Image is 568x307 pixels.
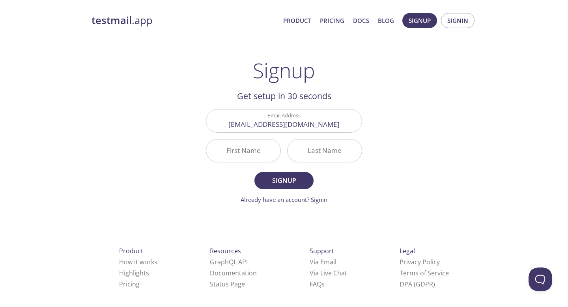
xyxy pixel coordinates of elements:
[353,15,369,26] a: Docs
[119,247,143,255] span: Product
[529,267,552,291] iframe: Help Scout Beacon - Open
[92,14,277,27] a: testmail.app
[400,247,415,255] span: Legal
[310,258,336,266] a: Via Email
[320,15,344,26] a: Pricing
[283,15,311,26] a: Product
[119,280,140,288] a: Pricing
[321,280,325,288] span: s
[447,15,468,26] span: Signin
[92,13,132,27] strong: testmail
[210,247,241,255] span: Resources
[241,196,327,203] a: Already have an account? Signin
[253,58,315,82] h1: Signup
[210,269,257,277] a: Documentation
[378,15,394,26] a: Blog
[263,175,305,186] span: Signup
[310,280,325,288] a: FAQ
[206,89,362,103] h2: Get setup in 30 seconds
[210,280,245,288] a: Status Page
[119,269,149,277] a: Highlights
[400,280,435,288] a: DPA (GDPR)
[409,15,431,26] span: Signup
[210,258,248,266] a: GraphQL API
[254,172,314,189] button: Signup
[441,13,475,28] button: Signin
[310,247,334,255] span: Support
[400,269,449,277] a: Terms of Service
[400,258,440,266] a: Privacy Policy
[310,269,347,277] a: Via Live Chat
[402,13,437,28] button: Signup
[119,258,157,266] a: How it works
